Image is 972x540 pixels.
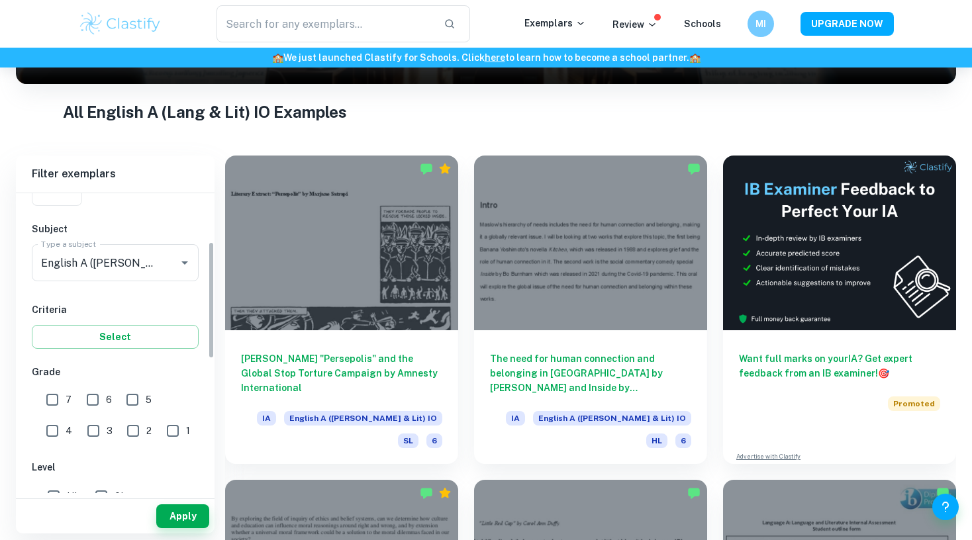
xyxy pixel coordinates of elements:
a: Schools [684,19,721,29]
label: Type a subject [41,238,96,249]
span: 4 [66,424,72,438]
span: SL [398,433,418,448]
button: Apply [156,504,209,528]
span: 🏫 [689,52,701,63]
a: Want full marks on yourIA? Get expert feedback from an IB examiner!PromotedAdvertise with Clastify [723,156,956,464]
h6: We just launched Clastify for Schools. Click to learn how to become a school partner. [3,50,969,65]
h6: Level [32,460,199,474]
a: [PERSON_NAME] "Persepolis" and the Global Stop Torture Campaign by Amnesty InternationalIAEnglish... [225,156,458,464]
span: HL [646,433,667,448]
input: Search for any exemplars... [217,5,433,42]
img: Thumbnail [723,156,956,330]
h6: [PERSON_NAME] "Persepolis" and the Global Stop Torture Campaign by Amnesty International [241,351,442,395]
span: HL [67,489,79,504]
button: Open [175,253,194,272]
button: MI [748,11,774,37]
span: IA [257,411,276,426]
span: IA [506,411,525,426]
span: 3 [107,424,113,438]
span: 2 [146,424,152,438]
img: Clastify logo [78,11,162,37]
span: English A ([PERSON_NAME] & Lit) IO [284,411,442,426]
span: Promoted [888,396,940,411]
div: Premium [438,162,452,175]
h6: Subject [32,222,199,236]
h6: Want full marks on your IA ? Get expert feedback from an IB examiner! [739,351,940,381]
img: Marked [420,486,433,500]
p: Review [612,17,657,32]
span: 6 [426,433,442,448]
span: 6 [106,392,112,407]
p: Exemplars [524,16,586,30]
span: English A ([PERSON_NAME] & Lit) IO [533,411,691,426]
img: Marked [420,162,433,175]
button: UPGRADE NOW [801,12,894,36]
span: 🎯 [878,368,889,379]
span: 5 [146,392,152,407]
span: 7 [66,392,72,407]
img: Marked [687,162,701,175]
span: 1 [186,424,190,438]
a: The need for human connection and belonging in [GEOGRAPHIC_DATA] by [PERSON_NAME] and Inside by [... [474,156,707,464]
h1: All English A (Lang & Lit) IO Examples [63,100,909,124]
span: 🏫 [272,52,283,63]
h6: Grade [32,365,199,379]
div: Premium [438,486,452,500]
h6: The need for human connection and belonging in [GEOGRAPHIC_DATA] by [PERSON_NAME] and Inside by [... [490,351,691,395]
h6: MI [753,17,769,31]
a: Advertise with Clastify [736,452,801,461]
button: Help and Feedback [932,494,959,520]
img: Marked [687,486,701,500]
span: 6 [675,433,691,448]
a: here [485,52,505,63]
button: Select [32,325,199,349]
h6: Filter exemplars [16,156,215,193]
img: Marked [936,486,949,500]
span: SL [115,489,126,504]
h6: Criteria [32,302,199,317]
